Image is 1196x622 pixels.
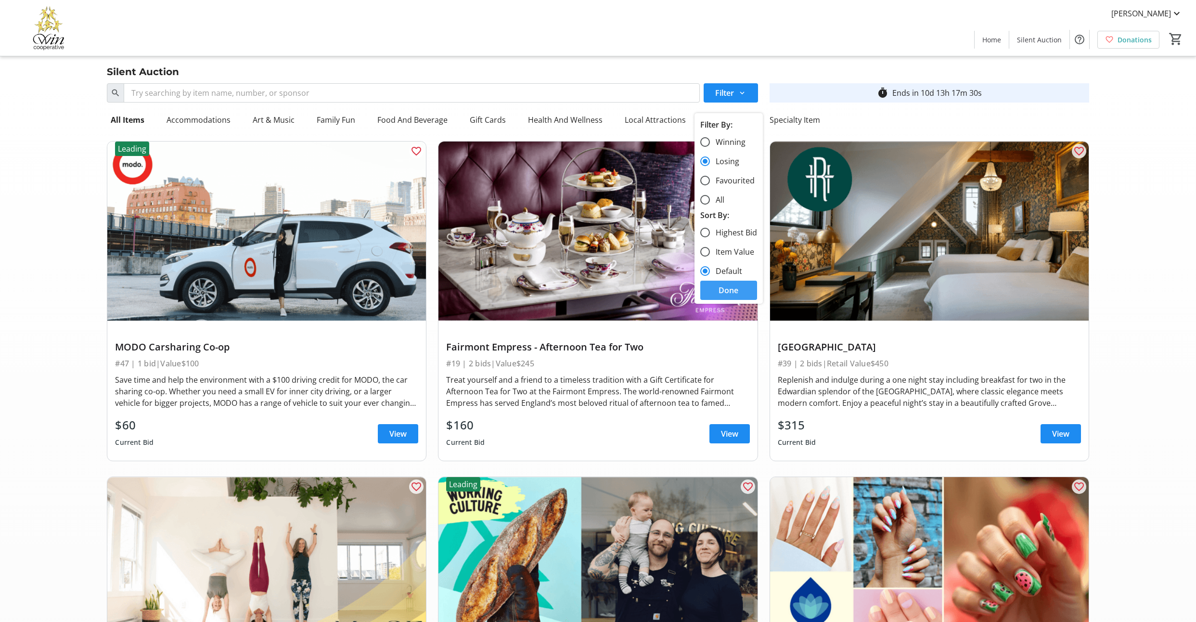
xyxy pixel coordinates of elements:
[1041,424,1081,443] a: View
[446,434,485,451] div: Current Bid
[411,481,422,492] mat-icon: favorite_outline
[892,87,982,99] div: Ends in 10d 13h 17m 30s
[778,434,816,451] div: Current Bid
[710,227,757,238] label: Highest Bid
[975,31,1009,49] a: Home
[163,110,234,130] div: Accommodations
[700,209,757,221] div: Sort By:
[704,83,758,103] button: Filter
[6,4,91,52] img: Victoria Women In Need Community Cooperative's Logo
[1052,428,1069,440] span: View
[778,341,1081,353] div: [GEOGRAPHIC_DATA]
[1118,35,1152,45] span: Donations
[1073,145,1085,157] mat-icon: favorite_outline
[446,477,480,492] div: Leading
[446,416,485,434] div: $160
[1097,31,1159,49] a: Donations
[700,281,757,300] button: Done
[115,374,418,409] div: Save time and help the environment with a $100 driving credit for MODO, the car sharing co-op. Wh...
[770,142,1089,321] img: Rosemead House Hotel
[877,87,888,99] mat-icon: timer_outline
[778,374,1081,409] div: Replenish and indulge during a one night stay including breakfast for two in the Edwardian splend...
[1104,6,1190,21] button: [PERSON_NAME]
[710,136,746,148] label: Winning
[446,341,749,353] div: Fairmont Empress - Afternoon Tea for Two
[107,110,148,130] div: All Items
[524,110,606,130] div: Health And Wellness
[710,155,739,167] label: Losing
[115,434,154,451] div: Current Bid
[1073,481,1085,492] mat-icon: favorite_outline
[107,142,426,321] img: MODO Carsharing Co-op
[1017,35,1062,45] span: Silent Auction
[766,110,824,130] div: Specialty Item
[721,428,738,440] span: View
[373,110,451,130] div: Food And Beverage
[710,246,754,258] label: Item Value
[446,374,749,409] div: Treat yourself and a friend to a timeless tradition with a Gift Certificate for Afternoon Tea for...
[719,285,738,296] span: Done
[389,428,407,440] span: View
[124,83,699,103] input: Try searching by item name, number, or sponsor
[438,142,757,321] img: Fairmont Empress - Afternoon Tea for Two
[313,110,359,130] div: Family Fun
[710,265,742,277] label: Default
[249,110,298,130] div: Art & Music
[1009,31,1069,49] a: Silent Auction
[411,145,422,157] mat-icon: favorite_outline
[700,119,757,130] div: Filter By:
[778,357,1081,370] div: #39 | 2 bids | Retail Value $450
[982,35,1001,45] span: Home
[115,416,154,434] div: $60
[1111,8,1171,19] span: [PERSON_NAME]
[709,424,750,443] a: View
[710,194,724,206] label: All
[466,110,510,130] div: Gift Cards
[778,416,816,434] div: $315
[378,424,418,443] a: View
[621,110,690,130] div: Local Attractions
[1070,30,1089,49] button: Help
[115,357,418,370] div: #47 | 1 bid | Value $100
[446,357,749,370] div: #19 | 2 bids | Value $245
[115,142,149,156] div: Leading
[715,87,734,99] span: Filter
[710,175,755,186] label: Favourited
[101,64,185,79] div: Silent Auction
[115,341,418,353] div: MODO Carsharing Co-op
[704,110,751,130] div: Recreation
[1167,30,1184,48] button: Cart
[742,481,754,492] mat-icon: favorite_outline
